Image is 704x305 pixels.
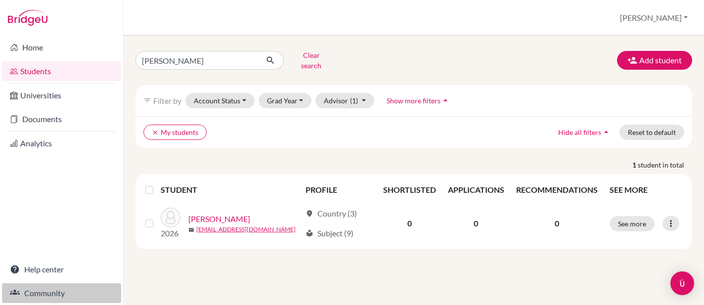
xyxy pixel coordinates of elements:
th: STUDENT [161,178,300,202]
button: Show more filtersarrow_drop_up [378,93,459,108]
a: [EMAIL_ADDRESS][DOMAIN_NAME] [196,225,296,234]
button: clearMy students [143,125,207,140]
th: SHORTLISTED [377,178,442,202]
i: clear [152,129,159,136]
span: student in total [638,160,692,170]
span: Filter by [153,96,181,105]
a: [PERSON_NAME] [188,213,250,225]
th: RECOMMENDATIONS [510,178,604,202]
p: 0 [516,218,598,229]
input: Find student by name... [135,51,258,70]
strong: 1 [632,160,638,170]
a: Home [2,38,121,57]
a: Documents [2,109,121,129]
div: Open Intercom Messenger [670,271,694,295]
td: 0 [377,202,442,245]
td: 0 [442,202,510,245]
a: Universities [2,86,121,105]
span: Show more filters [387,96,440,105]
button: Grad Year [259,93,312,108]
a: Analytics [2,133,121,153]
th: APPLICATIONS [442,178,510,202]
i: arrow_drop_up [440,95,450,105]
button: Account Status [185,93,255,108]
button: Advisor(1) [315,93,374,108]
span: Hide all filters [558,128,601,136]
span: (1) [350,96,358,105]
a: Help center [2,260,121,279]
button: See more [610,216,655,231]
button: Reset to default [619,125,684,140]
i: arrow_drop_up [601,127,611,137]
div: Country (3) [306,208,357,219]
span: location_on [306,210,313,218]
button: [PERSON_NAME] [616,8,692,27]
a: Community [2,283,121,303]
a: Students [2,61,121,81]
button: Clear search [284,47,339,73]
th: PROFILE [300,178,377,202]
img: Bridge-U [8,10,47,26]
th: SEE MORE [604,178,688,202]
span: mail [188,227,194,233]
div: Subject (9) [306,227,353,239]
img: Baldares, Marisol [161,208,180,227]
button: Hide all filtersarrow_drop_up [550,125,619,140]
span: local_library [306,229,313,237]
p: 2026 [161,227,180,239]
i: filter_list [143,96,151,104]
button: Add student [617,51,692,70]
